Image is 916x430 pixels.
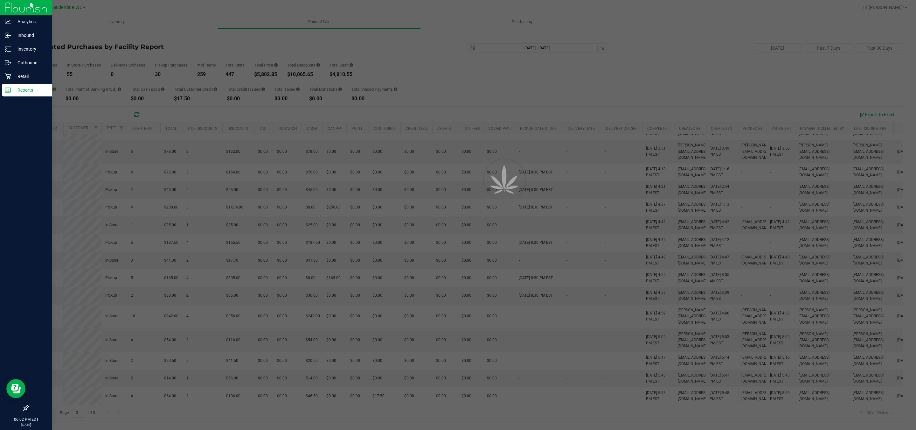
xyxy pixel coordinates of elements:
inline-svg: Analytics [5,18,11,25]
inline-svg: Inbound [5,32,11,39]
inline-svg: Reports [5,87,11,93]
p: Inventory [11,45,49,53]
p: 06:02 PM EDT [3,417,49,422]
p: Outbound [11,59,49,67]
p: [DATE] [3,422,49,427]
p: Reports [11,86,49,94]
p: Analytics [11,18,49,25]
p: Retail [11,73,49,80]
inline-svg: Outbound [5,60,11,66]
inline-svg: Retail [5,73,11,80]
inline-svg: Inventory [5,46,11,52]
iframe: Resource center [6,379,25,398]
p: Inbound [11,32,49,39]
